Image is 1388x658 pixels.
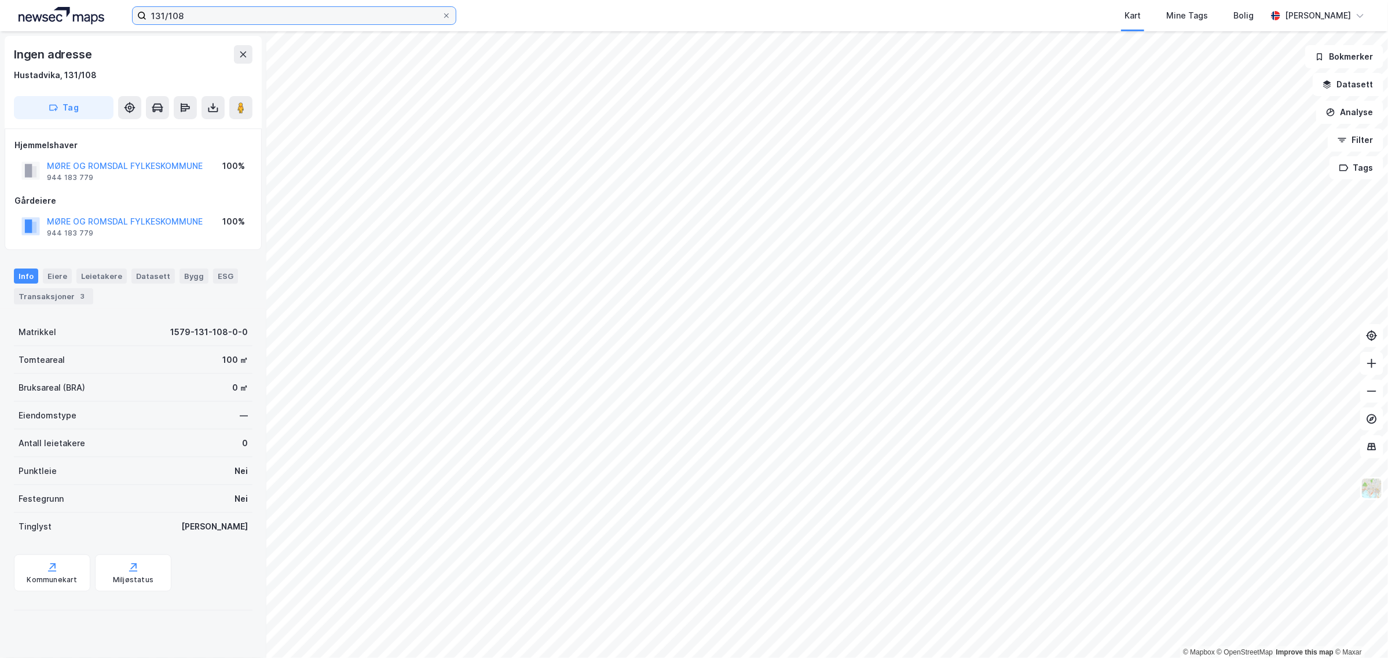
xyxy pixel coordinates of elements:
div: Kommunekart [27,575,77,585]
div: Antall leietakere [19,436,85,450]
div: ESG [213,269,238,284]
div: Eiendomstype [19,409,76,422]
button: Filter [1328,128,1383,152]
div: Kontrollprogram for chat [1330,602,1388,658]
div: Bolig [1233,9,1254,23]
div: Tinglyst [19,520,52,534]
div: Bygg [180,269,208,284]
img: Z [1361,477,1383,499]
div: Datasett [131,269,175,284]
div: Bruksareal (BRA) [19,381,85,395]
div: Festegrunn [19,492,64,506]
div: Kart [1125,9,1141,23]
a: OpenStreetMap [1217,648,1273,656]
div: Punktleie [19,464,57,478]
div: Miljøstatus [113,575,153,585]
div: 100% [222,215,245,229]
div: [PERSON_NAME] [181,520,248,534]
div: Nei [235,464,248,478]
div: 100% [222,159,245,173]
div: Tomteareal [19,353,65,367]
div: Transaksjoner [14,288,93,304]
a: Improve this map [1276,648,1334,656]
div: 944 183 779 [47,173,93,182]
button: Datasett [1313,73,1383,96]
div: Ingen adresse [14,45,94,64]
div: 944 183 779 [47,229,93,238]
div: Matrikkel [19,325,56,339]
div: Info [14,269,38,284]
iframe: Chat Widget [1330,602,1388,658]
button: Tags [1330,156,1383,179]
div: 100 ㎡ [222,353,248,367]
div: 0 ㎡ [232,381,248,395]
div: Leietakere [76,269,127,284]
div: 0 [242,436,248,450]
div: 3 [77,291,89,302]
div: Gårdeiere [14,194,252,208]
img: logo.a4113a55bc3d86da70a041830d287a7e.svg [19,7,104,24]
div: — [240,409,248,422]
div: Nei [235,492,248,506]
div: [PERSON_NAME] [1285,9,1351,23]
button: Bokmerker [1305,45,1383,68]
div: 1579-131-108-0-0 [170,325,248,339]
a: Mapbox [1183,648,1215,656]
button: Tag [14,96,113,119]
div: Eiere [43,269,72,284]
div: Hustadvika, 131/108 [14,68,97,82]
button: Analyse [1316,101,1383,124]
input: Søk på adresse, matrikkel, gårdeiere, leietakere eller personer [147,7,442,24]
div: Mine Tags [1166,9,1208,23]
div: Hjemmelshaver [14,138,252,152]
